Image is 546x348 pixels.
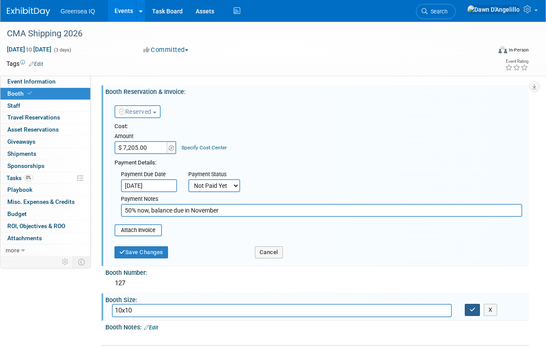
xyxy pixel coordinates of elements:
td: Toggle Event Tabs [73,256,91,267]
span: Sponsorships [7,162,44,169]
a: Shipments [0,148,90,160]
button: Save Changes [114,246,168,258]
a: ROI, Objectives & ROO [0,220,90,232]
td: Personalize Event Tab Strip [58,256,73,267]
div: Booth Reservation & Invoice: [105,85,529,96]
div: Booth Size: [105,293,529,304]
span: Asset Reservations [7,126,59,133]
div: Booth Notes: [105,321,529,332]
span: ROI, Objectives & ROO [7,222,65,229]
a: Asset Reservations [0,124,90,135]
button: X [484,304,497,316]
a: Travel Reservations [0,112,90,123]
a: Tasks0% [0,172,90,184]
a: Misc. Expenses & Credits [0,196,90,208]
div: CMA Shipping 2026 [4,26,484,42]
a: Search [416,4,456,19]
span: Playbook [7,186,32,193]
span: Event Information [7,78,56,85]
div: Payment Details: [114,157,522,167]
img: Format-Inperson.png [498,46,507,53]
button: Cancel [255,246,283,258]
a: more [0,245,90,256]
span: to [25,46,33,53]
button: Committed [140,45,192,55]
span: Staff [7,102,20,109]
a: Giveaways [0,136,90,148]
span: Reserved [119,108,152,115]
span: Booth [7,90,34,97]
div: 127 [112,277,522,290]
div: Payment Notes [121,195,522,204]
div: Payment Status [188,171,246,179]
div: Event Format [453,45,529,58]
span: more [6,247,19,254]
span: Search [428,8,448,15]
span: (3 days) [53,47,71,53]
span: Travel Reservations [7,114,60,121]
span: [DATE] [DATE] [6,45,52,53]
button: Reserved [114,105,161,118]
span: Giveaways [7,138,35,145]
span: Budget [7,210,27,217]
div: Payment Due Date [121,171,175,179]
span: 0% [24,174,33,181]
td: Tags [6,59,43,68]
span: Greensea IQ [60,8,95,15]
a: Specify Cost Center [181,145,227,151]
div: Booth Number: [105,266,529,277]
div: In-Person [508,47,529,53]
img: ExhibitDay [7,7,50,16]
span: Shipments [7,150,36,157]
div: Amount [114,132,177,141]
span: Attachments [7,235,42,242]
a: Edit [144,325,158,331]
span: Tasks [6,174,33,181]
a: Event Information [0,76,90,87]
a: Attachments [0,232,90,244]
a: Edit [29,61,43,67]
a: Playbook [0,184,90,196]
div: Cost: [114,122,522,131]
a: Booth [0,88,90,100]
div: Event Rating [505,59,528,64]
a: Staff [0,100,90,112]
span: Misc. Expenses & Credits [7,198,75,205]
a: Budget [0,208,90,220]
i: Booth reservation complete [28,91,32,96]
img: Dawn D'Angelillo [467,5,520,14]
a: Sponsorships [0,160,90,172]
